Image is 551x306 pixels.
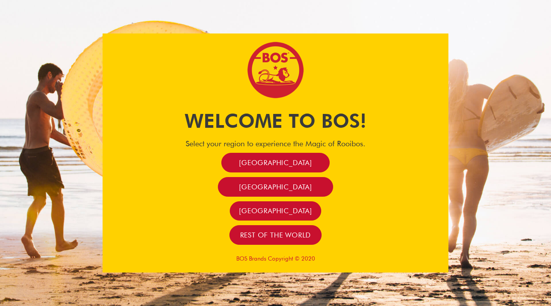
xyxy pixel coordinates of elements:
[240,231,311,239] span: Rest of the world
[218,177,333,197] a: [GEOGRAPHIC_DATA]
[103,107,448,134] h1: Welcome to BOS!
[230,201,321,221] a: [GEOGRAPHIC_DATA]
[229,225,322,245] a: Rest of the world
[103,255,448,262] p: BOS Brands Copyright © 2020
[239,182,312,191] span: [GEOGRAPHIC_DATA]
[103,139,448,148] h4: Select your region to experience the Magic of Rooibos.
[239,206,312,215] span: [GEOGRAPHIC_DATA]
[247,41,304,99] img: Bos Brands
[221,153,330,172] a: [GEOGRAPHIC_DATA]
[239,158,312,167] span: [GEOGRAPHIC_DATA]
